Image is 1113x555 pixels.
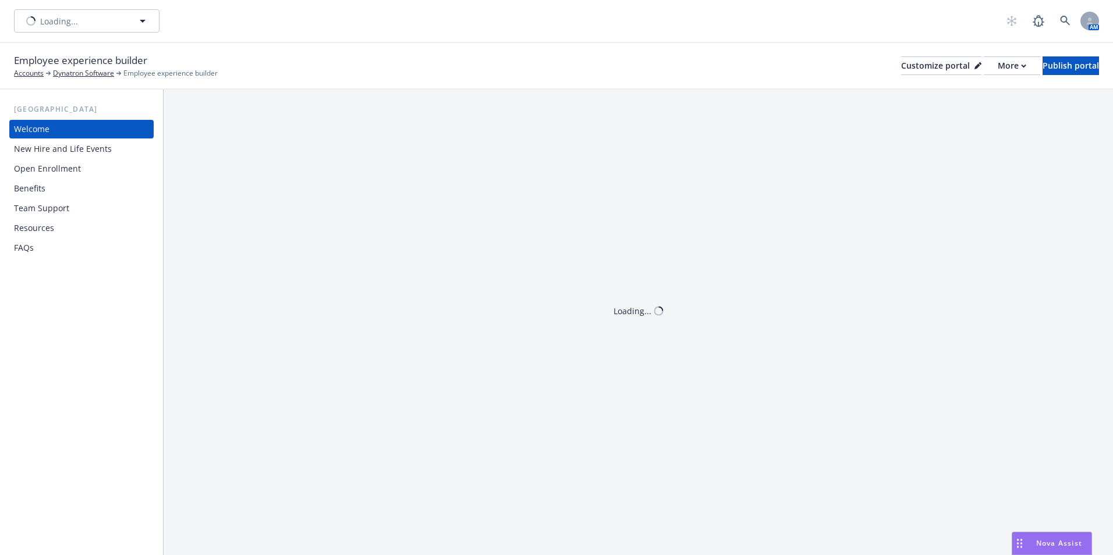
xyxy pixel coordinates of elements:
div: Benefits [14,179,45,198]
a: Search [1054,9,1077,33]
div: Customize portal [901,57,981,74]
span: Nova Assist [1036,538,1082,548]
button: More [984,56,1040,75]
div: New Hire and Life Events [14,140,112,158]
span: Employee experience builder [14,53,147,68]
a: New Hire and Life Events [9,140,154,158]
a: Dynatron Software [53,68,114,79]
button: Customize portal [901,56,981,75]
a: Welcome [9,120,154,138]
a: Resources [9,219,154,237]
div: Publish portal [1043,57,1099,74]
a: Benefits [9,179,154,198]
div: FAQs [14,239,34,257]
div: Loading... [614,305,651,317]
div: Open Enrollment [14,159,81,178]
a: Start snowing [1000,9,1023,33]
a: FAQs [9,239,154,257]
button: Loading... [14,9,159,33]
a: Team Support [9,199,154,218]
div: Drag to move [1012,532,1027,554]
div: Team Support [14,199,69,218]
button: Publish portal [1043,56,1099,75]
div: Resources [14,219,54,237]
a: Report a Bug [1027,9,1050,33]
a: Open Enrollment [9,159,154,178]
div: More [998,57,1026,74]
span: Employee experience builder [123,68,218,79]
div: Welcome [14,120,49,138]
button: Nova Assist [1012,532,1092,555]
div: [GEOGRAPHIC_DATA] [9,104,154,115]
a: Accounts [14,68,44,79]
span: Loading... [40,15,78,27]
